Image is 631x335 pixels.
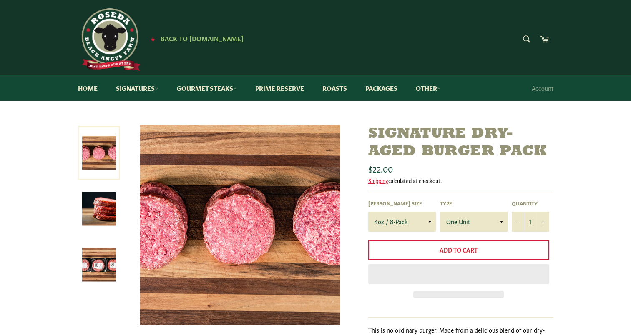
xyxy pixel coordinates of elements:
[314,75,355,101] a: Roasts
[357,75,406,101] a: Packages
[537,212,549,232] button: Increase item quantity by one
[512,212,524,232] button: Reduce item quantity by one
[78,8,141,71] img: Roseda Beef
[368,177,553,184] div: calculated at checkout.
[368,162,393,174] span: $22.00
[82,192,116,226] img: Signature Dry-Aged Burger Pack
[151,35,155,42] span: ★
[528,76,558,100] a: Account
[368,200,436,207] label: [PERSON_NAME] Size
[247,75,312,101] a: Prime Reserve
[161,34,244,42] span: Back to [DOMAIN_NAME]
[440,200,508,207] label: Type
[108,75,167,101] a: Signatures
[146,35,244,42] a: ★ Back to [DOMAIN_NAME]
[82,248,116,282] img: Signature Dry-Aged Burger Pack
[440,245,478,254] span: Add to Cart
[140,125,340,325] img: Signature Dry-Aged Burger Pack
[368,125,553,161] h1: Signature Dry-Aged Burger Pack
[168,75,245,101] a: Gourmet Steaks
[368,240,549,260] button: Add to Cart
[512,200,549,207] label: Quantity
[407,75,449,101] a: Other
[368,176,388,184] a: Shipping
[70,75,106,101] a: Home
